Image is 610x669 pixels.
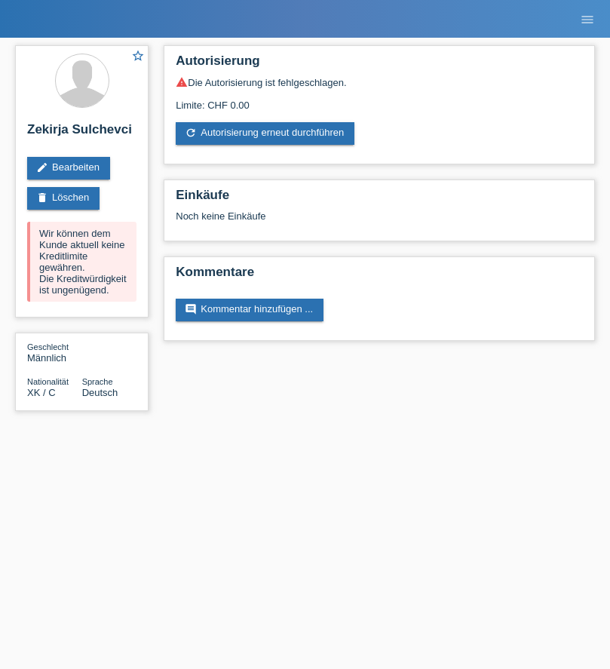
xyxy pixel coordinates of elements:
div: Limite: CHF 0.00 [176,88,583,111]
a: commentKommentar hinzufügen ... [176,299,323,321]
div: Noch keine Einkäufe [176,210,583,233]
i: warning [176,76,188,88]
div: Männlich [27,341,82,364]
span: Nationalität [27,377,69,386]
i: star_border [131,49,145,63]
div: Die Autorisierung ist fehlgeschlagen. [176,76,583,88]
i: menu [580,12,595,27]
a: menu [572,14,602,23]
a: refreshAutorisierung erneut durchführen [176,122,354,145]
h2: Einkäufe [176,188,583,210]
i: edit [36,161,48,173]
span: Sprache [82,377,113,386]
a: editBearbeiten [27,157,110,180]
i: refresh [185,127,197,139]
h2: Zekirja Sulchevci [27,122,136,145]
a: deleteLöschen [27,187,100,210]
span: Kosovo / C / 12.06.1986 [27,387,56,398]
i: comment [185,303,197,315]
a: star_border [131,49,145,65]
div: Wir können dem Kunde aktuell keine Kreditlimite gewähren. Die Kreditwürdigkeit ist ungenügend. [27,222,136,302]
i: delete [36,192,48,204]
span: Geschlecht [27,342,69,351]
h2: Kommentare [176,265,583,287]
span: Deutsch [82,387,118,398]
h2: Autorisierung [176,54,583,76]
